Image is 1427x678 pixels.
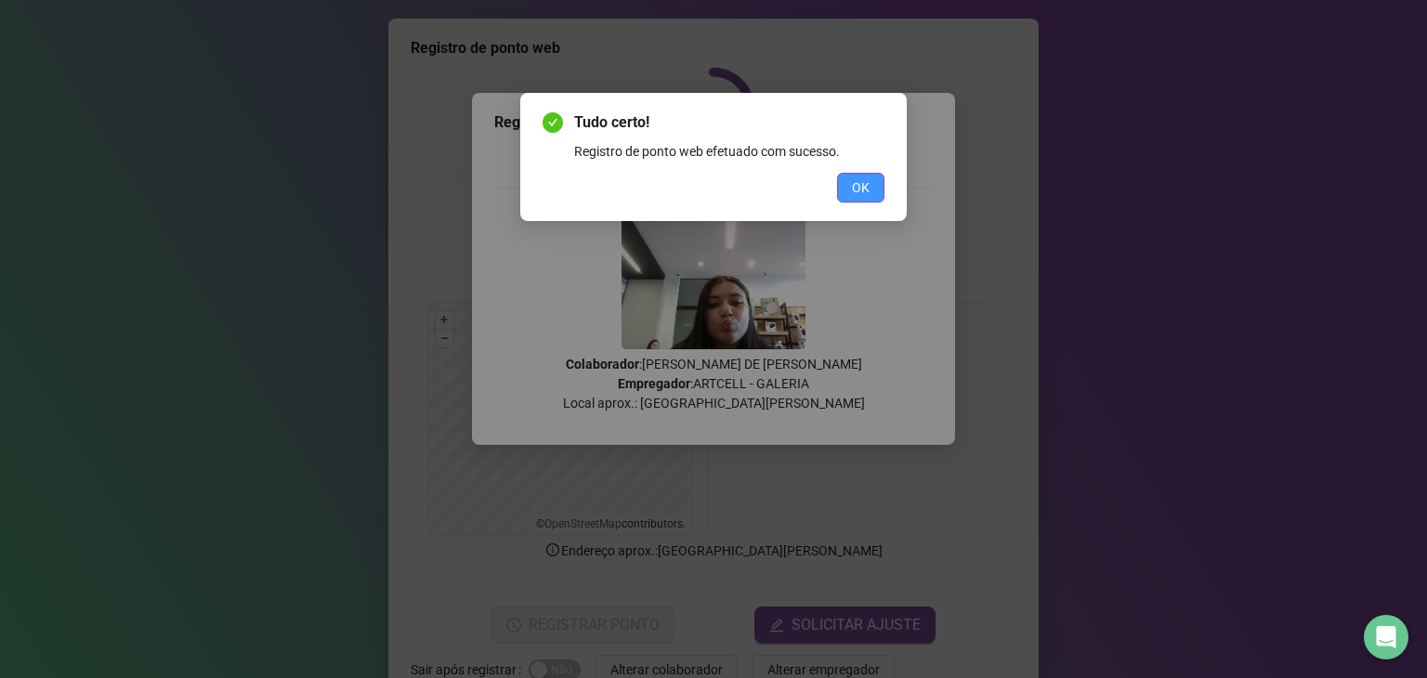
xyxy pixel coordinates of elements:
span: Tudo certo! [574,111,884,134]
div: Registro de ponto web efetuado com sucesso. [574,141,884,162]
div: Open Intercom Messenger [1364,615,1408,659]
span: check-circle [543,112,563,133]
button: OK [837,173,884,202]
span: OK [852,177,870,198]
